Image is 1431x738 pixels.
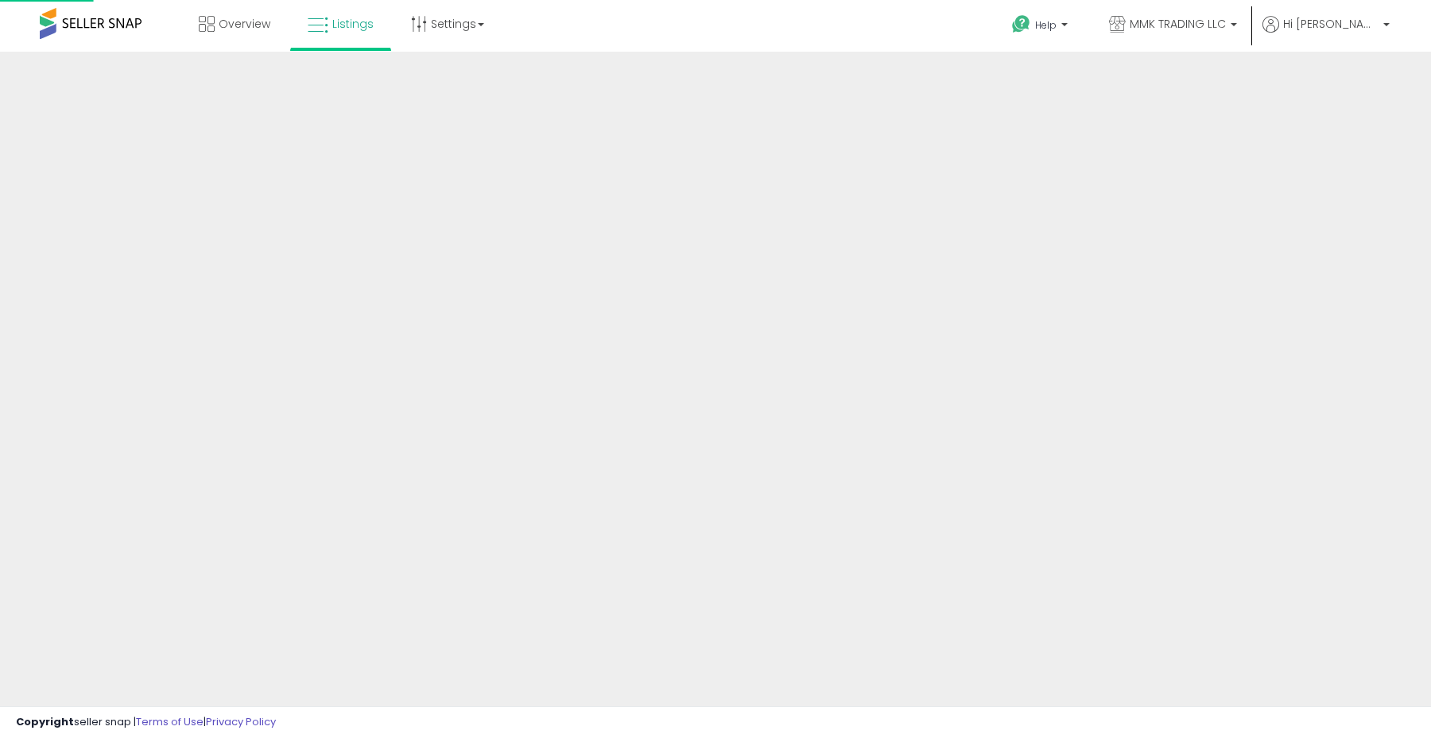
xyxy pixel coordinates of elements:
span: Hi [PERSON_NAME] [1283,16,1379,32]
i: Get Help [1011,14,1031,34]
a: Help [999,2,1084,52]
a: Hi [PERSON_NAME] [1262,16,1390,52]
span: Help [1035,18,1057,32]
span: MMK TRADING LLC [1130,16,1226,32]
span: Listings [332,16,374,32]
span: Overview [219,16,270,32]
